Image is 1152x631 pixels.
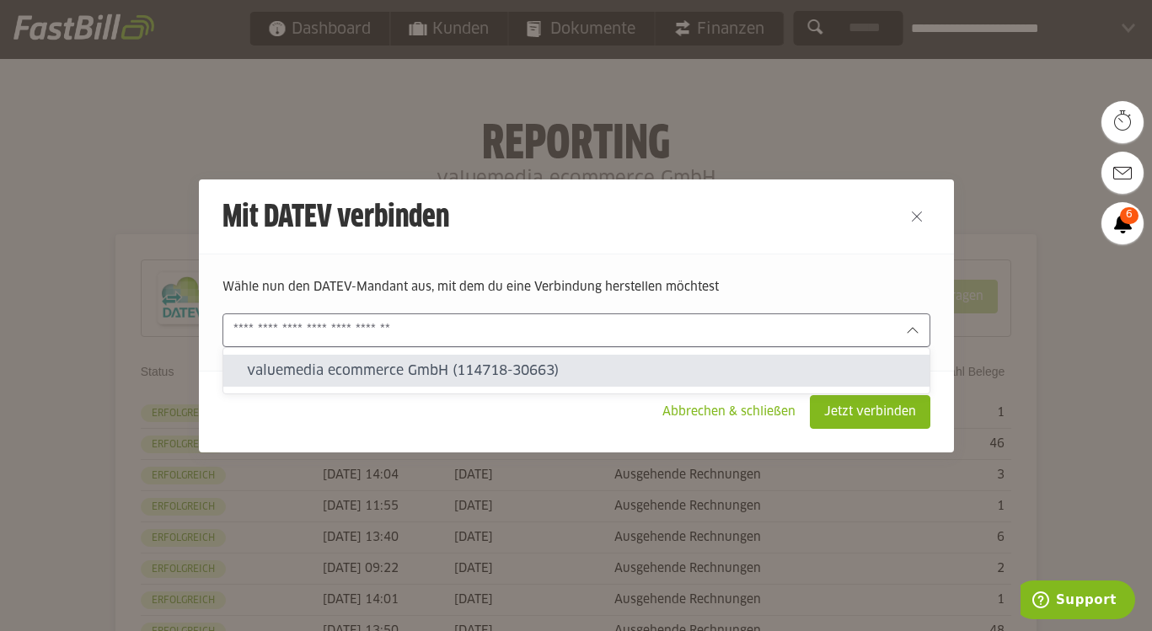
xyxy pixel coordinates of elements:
sl-button: Abbrechen & schließen [648,395,810,429]
span: 6 [1120,207,1139,224]
p: Wähle nun den DATEV-Mandant aus, mit dem du eine Verbindung herstellen möchtest [222,278,930,297]
a: 6 [1101,202,1144,244]
sl-button: Jetzt verbinden [810,395,930,429]
iframe: Öffnet ein Widget, in dem Sie weitere Informationen finden [1021,580,1135,623]
sl-option: valuemedia ecommerce GmbH (114718-30663) [223,355,930,387]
